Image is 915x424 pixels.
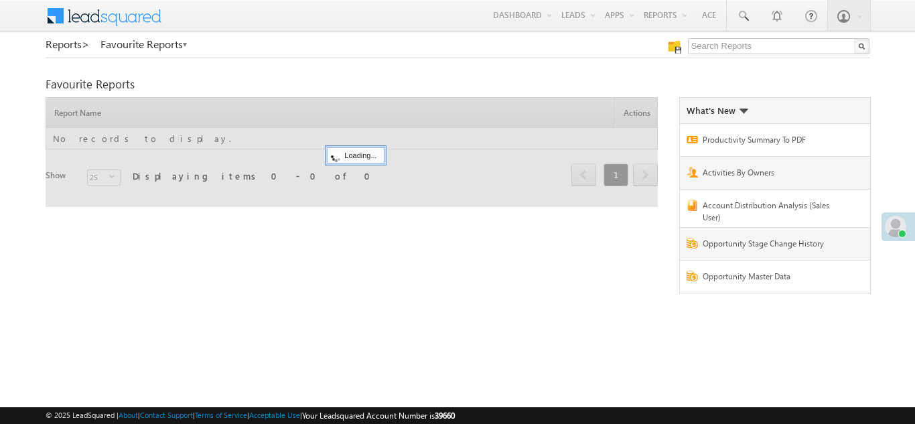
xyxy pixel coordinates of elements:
img: What's new [739,109,748,114]
a: About [119,411,138,419]
span: Your Leadsquared Account Number is [302,411,455,421]
img: Report [687,238,698,249]
div: Loading... [327,147,384,163]
img: Report [687,271,698,281]
div: What's New [687,104,748,117]
a: Opportunity Master Data [703,271,844,286]
a: Opportunity Stage Change History [703,238,844,253]
img: Report [687,136,698,143]
a: Reports> [46,38,90,50]
a: Productivity Summary To PDF [703,134,844,149]
a: Activities By Owners [703,167,844,182]
span: 39660 [435,411,455,421]
span: © 2025 LeadSquared | | | | | [46,409,455,422]
img: Manage all your saved reports! [668,40,681,54]
img: Report [687,167,698,178]
div: Favourite Reports [46,78,869,90]
a: Terms of Service [195,411,247,419]
a: Acceptable Use [249,411,300,419]
span: > [82,36,90,52]
a: Account Distribution Analysis (Sales User) [703,200,844,224]
a: Contact Support [140,411,193,419]
a: Favourite Reports [100,38,188,50]
input: Search Reports [688,38,869,54]
img: Report [687,200,698,211]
